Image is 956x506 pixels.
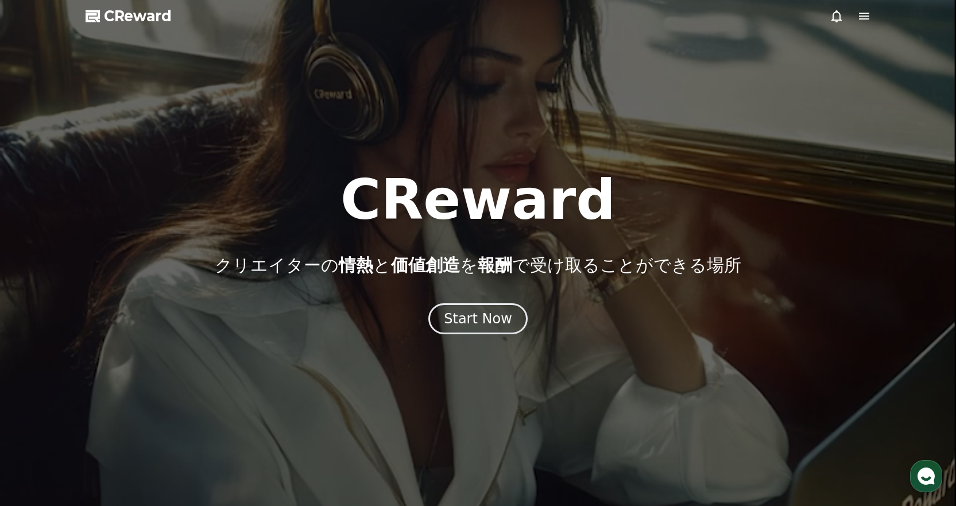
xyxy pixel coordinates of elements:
span: CReward [104,7,172,25]
a: Start Now [428,315,528,326]
span: 情熱 [339,255,373,275]
button: Start Now [428,303,528,334]
span: 報酬 [478,255,512,275]
a: CReward [86,7,172,25]
span: 価値創造 [391,255,460,275]
h1: CReward [340,172,616,227]
p: クリエイターの と を で受け取ることができる場所 [215,255,741,276]
div: Start Now [444,310,512,328]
